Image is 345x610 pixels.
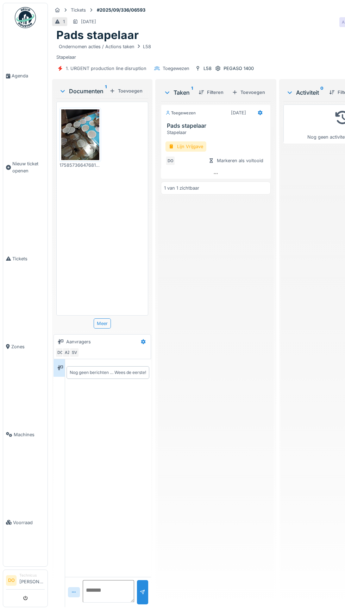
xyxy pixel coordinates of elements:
[3,478,48,566] a: Voorraad
[94,7,148,13] strong: #2025/09/336/06593
[165,110,196,116] div: Toegewezen
[66,65,146,72] div: 1. URGENT production line disruption
[165,156,175,166] div: DO
[59,43,151,50] div: Ondernomen acties / Actions taken L58
[55,348,65,357] div: DO
[12,255,45,262] span: Tickets
[59,87,107,95] div: Documenten
[203,65,212,72] div: L58
[6,575,17,586] li: DO
[19,573,45,578] div: Technicus
[81,18,96,25] div: [DATE]
[66,338,91,345] div: Aanvragers
[196,88,226,97] div: Filteren
[224,65,254,72] div: PEGASO 1400
[61,109,99,160] img: kzp0pwdl7grx16p9r8fs248xtwhm
[206,156,266,165] div: Markeren als voltooid
[12,72,45,79] span: Agenda
[167,122,268,129] h3: Pads stapelaar
[70,369,146,376] div: Nog geen berichten … Wees de eerste!
[3,303,48,390] a: Zones
[3,390,48,478] a: Machines
[69,348,79,357] div: SV
[320,88,324,97] sup: 0
[62,348,72,357] div: AZ
[165,141,206,152] div: Lijn Vrijgave
[164,88,193,97] div: Taken
[229,88,268,97] div: Toevoegen
[14,431,45,438] span: Machines
[71,7,86,13] div: Tickets
[3,120,48,215] a: Nieuw ticket openen
[163,65,189,72] div: Toegewezen
[63,18,65,25] div: 1
[6,573,45,590] a: DO Technicus[PERSON_NAME]
[56,28,139,42] h1: Pads stapelaar
[107,86,145,96] div: Toevoegen
[94,318,111,329] div: Meer
[105,87,107,95] sup: 1
[3,215,48,303] a: Tickets
[19,573,45,588] li: [PERSON_NAME]
[13,519,45,526] span: Voorraad
[286,88,324,97] div: Activiteit
[231,109,246,116] div: [DATE]
[59,162,101,169] div: 17585736647681384166186084062156.jpg
[12,160,45,174] span: Nieuw ticket openen
[15,7,36,28] img: Badge_color-CXgf-gQk.svg
[11,343,45,350] span: Zones
[164,185,199,191] div: 1 van 1 zichtbaar
[3,32,48,120] a: Agenda
[167,129,268,136] div: Stapelaar
[191,88,193,97] sup: 1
